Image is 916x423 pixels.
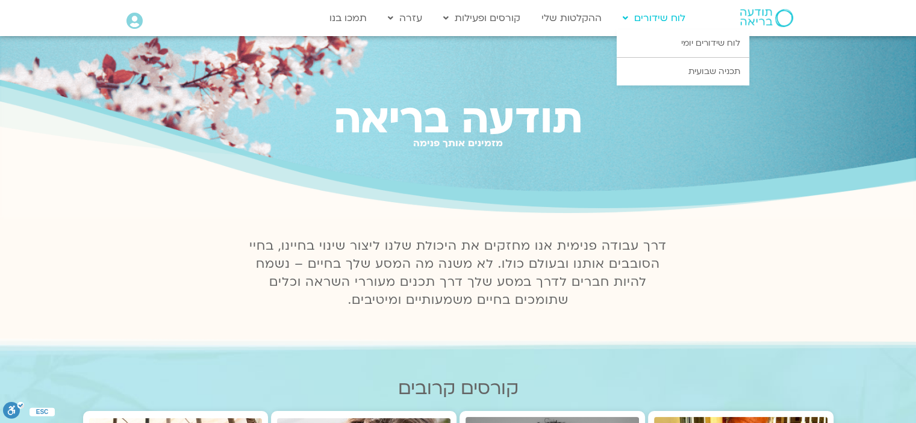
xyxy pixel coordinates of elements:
[382,7,428,29] a: עזרה
[740,9,793,27] img: תודעה בריאה
[323,7,373,29] a: תמכו בנו
[617,29,749,57] a: לוח שידורים יומי
[437,7,526,29] a: קורסים ופעילות
[535,7,608,29] a: ההקלטות שלי
[617,58,749,85] a: תכניה שבועית
[617,7,691,29] a: לוח שידורים
[83,378,833,399] h2: קורסים קרובים
[243,237,674,309] p: דרך עבודה פנימית אנו מחזקים את היכולת שלנו ליצור שינוי בחיינו, בחיי הסובבים אותנו ובעולם כולו. לא...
